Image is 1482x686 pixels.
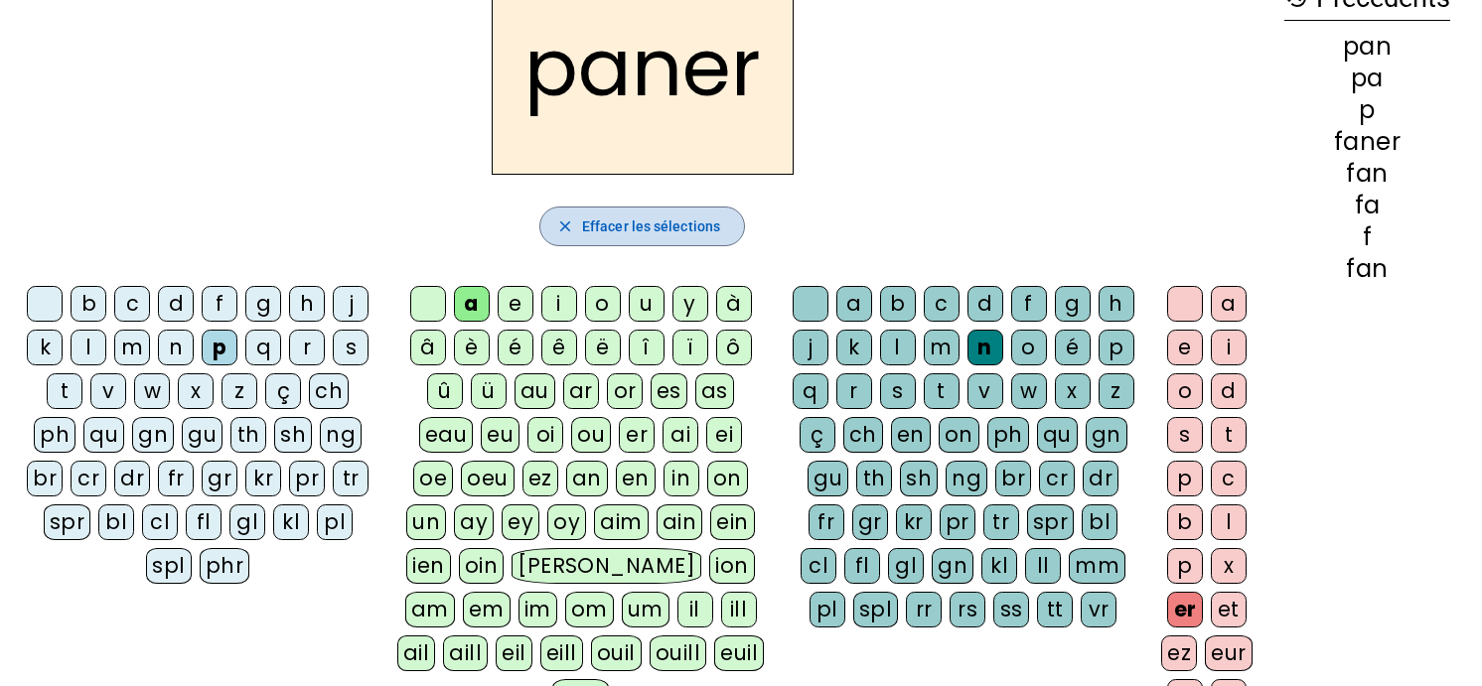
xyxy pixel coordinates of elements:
[289,461,325,496] div: pr
[888,548,924,584] div: gl
[709,548,755,584] div: ion
[502,504,539,540] div: ey
[1167,373,1203,409] div: o
[1211,592,1247,627] div: et
[427,373,463,409] div: û
[856,461,892,496] div: th
[714,635,764,671] div: euil
[853,592,899,627] div: spl
[47,373,82,409] div: t
[44,504,91,540] div: spr
[672,286,708,322] div: y
[454,330,490,365] div: è
[83,417,124,453] div: qu
[265,373,301,409] div: ç
[1161,635,1197,671] div: ez
[800,417,835,453] div: ç
[1167,330,1203,365] div: e
[793,330,828,365] div: j
[1284,257,1450,281] div: fan
[995,461,1031,496] div: br
[540,635,583,671] div: eill
[566,461,608,496] div: an
[547,504,586,540] div: oy
[158,330,194,365] div: n
[940,504,975,540] div: pr
[202,286,237,322] div: f
[836,373,872,409] div: r
[1082,504,1117,540] div: bl
[657,504,703,540] div: ain
[245,286,281,322] div: g
[1099,373,1134,409] div: z
[924,330,960,365] div: m
[274,417,312,453] div: sh
[594,504,649,540] div: aim
[158,286,194,322] div: d
[1284,194,1450,217] div: fa
[71,330,106,365] div: l
[229,504,265,540] div: gl
[114,286,150,322] div: c
[1083,461,1118,496] div: dr
[522,461,558,496] div: ez
[1037,592,1073,627] div: tt
[924,373,960,409] div: t
[309,373,349,409] div: ch
[622,592,669,627] div: um
[134,373,170,409] div: w
[585,330,621,365] div: ë
[987,417,1029,453] div: ph
[317,504,353,540] div: pl
[114,461,150,496] div: dr
[71,286,106,322] div: b
[1211,373,1247,409] div: d
[1211,330,1247,365] div: i
[200,548,250,584] div: phr
[230,417,266,453] div: th
[1086,417,1127,453] div: gn
[289,286,325,322] div: h
[1055,373,1091,409] div: x
[707,461,748,496] div: on
[721,592,757,627] div: ill
[413,461,453,496] div: oe
[844,548,880,584] div: fl
[1069,548,1125,584] div: mm
[405,592,455,627] div: am
[629,286,665,322] div: u
[1211,504,1247,540] div: l
[90,373,126,409] div: v
[843,417,883,453] div: ch
[333,461,369,496] div: tr
[932,548,973,584] div: gn
[158,461,194,496] div: fr
[967,286,1003,322] div: d
[801,548,836,584] div: cl
[571,417,611,453] div: ou
[1211,286,1247,322] div: a
[1167,504,1203,540] div: b
[527,417,563,453] div: oi
[1284,67,1450,90] div: pa
[512,548,701,584] div: [PERSON_NAME]
[333,286,369,322] div: j
[716,286,752,322] div: à
[607,373,643,409] div: or
[981,548,1017,584] div: kl
[716,330,752,365] div: ô
[333,330,369,365] div: s
[619,417,655,453] div: er
[443,635,488,671] div: aill
[1284,98,1450,122] div: p
[585,286,621,322] div: o
[397,635,436,671] div: ail
[1025,548,1061,584] div: ll
[222,373,257,409] div: z
[880,330,916,365] div: l
[463,592,511,627] div: em
[695,373,734,409] div: as
[519,592,557,627] div: im
[245,330,281,365] div: q
[900,461,938,496] div: sh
